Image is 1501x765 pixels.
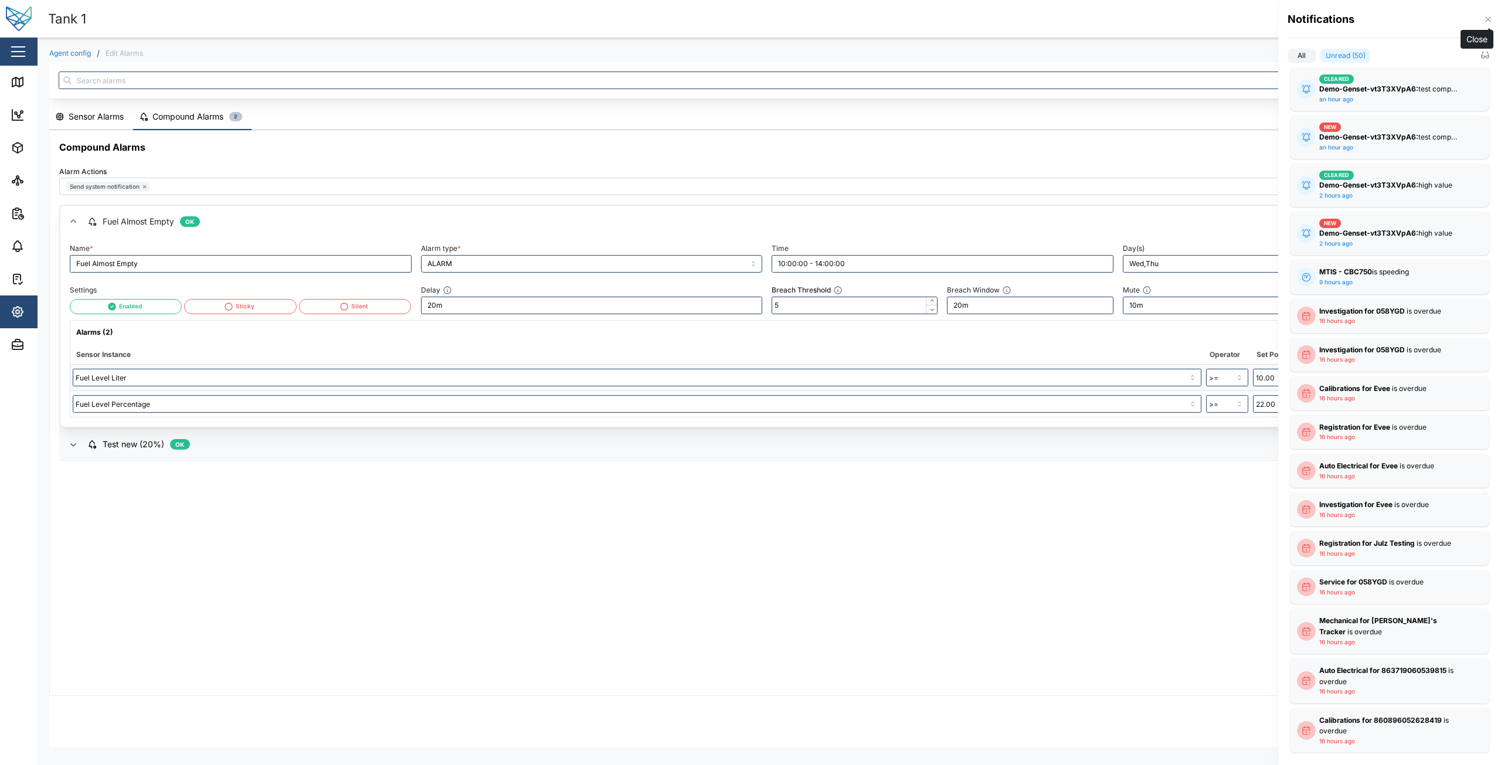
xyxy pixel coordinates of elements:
[1319,345,1405,354] strong: Investigation for 058YGD
[1319,132,1460,143] div: test compound
[1319,549,1355,559] div: 16 hours ago
[1319,267,1460,278] div: is speeding
[1319,143,1353,152] div: an hour ago
[1319,84,1418,93] strong: Demo-Genset-vt3T3XVpA6:
[1319,239,1353,249] div: 2 hours ago
[1319,666,1446,675] strong: Auto Electrical for 863719060539815
[1319,461,1398,470] strong: Auto Electrical for Evee
[1319,422,1460,433] div: is overdue
[1319,577,1387,586] strong: Service for 058YGD
[1324,75,1350,83] span: cleared
[1319,278,1353,287] div: 9 hours ago
[1319,588,1355,597] div: 16 hours ago
[1319,539,1415,548] strong: Registration for Julz Testing
[1319,229,1418,237] strong: Demo-Genset-vt3T3XVpA6:
[1324,219,1337,227] span: new
[1319,383,1460,395] div: is overdue
[1319,345,1460,356] div: is overdue
[1319,355,1355,365] div: 16 hours ago
[1319,616,1460,637] div: is overdue
[1319,500,1393,509] strong: Investigation for Evee
[1319,132,1418,141] strong: Demo-Genset-vt3T3XVpA6:
[1319,317,1355,326] div: 16 hours ago
[1319,267,1372,276] strong: MTIS - CBC750
[1319,423,1390,431] strong: Registration for Evee
[1319,433,1355,442] div: 16 hours ago
[1288,49,1316,63] label: All
[1319,307,1405,315] strong: Investigation for 058YGD
[1319,715,1460,737] div: is overdue
[1319,577,1460,588] div: is overdue
[1319,95,1353,104] div: an hour ago
[1288,12,1354,27] h4: Notifications
[1319,191,1353,200] div: 2 hours ago
[1319,638,1355,647] div: 16 hours ago
[1319,84,1460,95] div: test compound
[1319,538,1460,549] div: is overdue
[1319,737,1355,746] div: 16 hours ago
[1319,394,1355,403] div: 16 hours ago
[1319,665,1460,687] div: is overdue
[1319,472,1355,481] div: 16 hours ago
[1319,511,1355,520] div: 16 hours ago
[1319,716,1442,725] strong: Calibrations for 860896052628419
[1319,687,1355,696] div: 16 hours ago
[1319,384,1390,393] strong: Calibrations for Evee
[1319,616,1437,636] strong: Mechanical for [PERSON_NAME]'s Tracker
[1319,306,1460,317] div: is overdue
[1320,49,1370,63] label: Unread (50)
[1324,171,1350,179] span: cleared
[1319,461,1460,472] div: is overdue
[1319,228,1460,239] div: high value
[1324,123,1337,131] span: new
[1319,499,1460,511] div: is overdue
[1319,180,1460,191] div: high value
[1319,181,1418,189] strong: Demo-Genset-vt3T3XVpA6:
